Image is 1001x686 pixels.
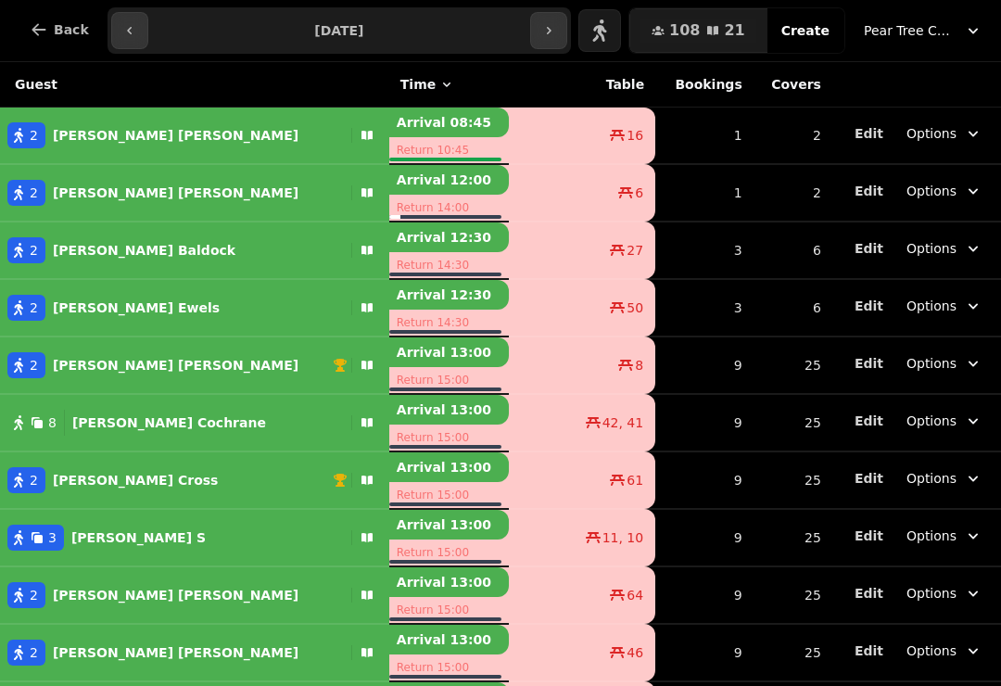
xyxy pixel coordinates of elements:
button: Options [895,519,994,553]
span: Edit [855,299,883,312]
td: 9 [655,566,754,624]
button: Options [895,577,994,610]
td: 9 [655,509,754,566]
p: Return 15:00 [389,482,510,508]
button: Edit [855,239,883,258]
th: Table [509,62,655,108]
span: Time [400,75,436,94]
span: Options [906,354,957,373]
span: 108 [669,23,700,38]
span: Options [906,584,957,603]
td: 6 [754,279,832,337]
span: Back [54,23,89,36]
p: [PERSON_NAME] Baldock [53,241,235,260]
span: 2 [30,356,38,375]
p: Arrival 13:00 [389,567,510,597]
span: 2 [30,471,38,489]
p: Arrival 12:00 [389,165,510,195]
td: 9 [655,337,754,394]
td: 2 [754,164,832,222]
button: Options [895,462,994,495]
span: Options [906,182,957,200]
p: [PERSON_NAME] [PERSON_NAME] [53,643,298,662]
span: Options [906,469,957,488]
p: Arrival 13:00 [389,395,510,425]
span: Edit [855,644,883,657]
span: Options [906,124,957,143]
button: Edit [855,297,883,315]
p: [PERSON_NAME] S [71,528,206,547]
button: 10821 [629,8,767,53]
span: 61 [627,471,643,489]
td: 3 [655,279,754,337]
p: Arrival 13:00 [389,625,510,654]
button: Options [895,404,994,438]
button: Options [895,174,994,208]
span: 2 [30,643,38,662]
td: 25 [754,509,832,566]
button: Back [15,7,104,52]
button: Edit [855,527,883,545]
button: Edit [855,584,883,603]
span: Edit [855,127,883,140]
p: Return 15:00 [389,540,510,565]
span: 8 [635,356,643,375]
button: Options [895,232,994,265]
span: 27 [627,241,643,260]
span: 42, 41 [602,413,644,432]
span: 64 [627,586,643,604]
td: 9 [655,394,754,451]
span: Edit [855,529,883,542]
p: Arrival 13:00 [389,510,510,540]
p: Return 15:00 [389,367,510,393]
button: Options [895,117,994,150]
button: Options [895,634,994,667]
p: [PERSON_NAME] Cross [53,471,219,489]
span: 6 [635,184,643,202]
td: 3 [655,222,754,279]
button: Edit [855,642,883,660]
td: 25 [754,566,832,624]
span: 2 [30,299,38,317]
p: Return 14:00 [389,195,510,221]
span: 3 [48,528,57,547]
td: 2 [754,108,832,165]
p: Arrival 13:00 [389,337,510,367]
button: Options [895,289,994,323]
span: Edit [855,414,883,427]
button: Edit [855,354,883,373]
span: 21 [724,23,744,38]
p: Arrival 08:45 [389,108,510,137]
p: Return 15:00 [389,597,510,623]
td: 1 [655,108,754,165]
span: Options [906,239,957,258]
span: Options [906,527,957,545]
span: Options [906,642,957,660]
p: [PERSON_NAME] Cochrane [72,413,266,432]
td: 9 [655,451,754,509]
p: [PERSON_NAME] [PERSON_NAME] [53,184,298,202]
td: 25 [754,624,832,681]
span: 50 [627,299,643,317]
p: [PERSON_NAME] Ewels [53,299,220,317]
p: Return 10:45 [389,137,510,163]
button: Options [895,347,994,380]
button: Time [400,75,454,94]
button: Edit [855,469,883,488]
button: Pear Tree Cafe ([GEOGRAPHIC_DATA]) [853,14,994,47]
span: Options [906,297,957,315]
span: 11, 10 [602,528,644,547]
p: Arrival 13:00 [389,452,510,482]
p: Arrival 12:30 [389,222,510,252]
p: Return 15:00 [389,654,510,680]
td: 9 [655,624,754,681]
button: Edit [855,412,883,430]
span: 2 [30,586,38,604]
span: 2 [30,241,38,260]
td: 6 [754,222,832,279]
button: Create [767,8,844,53]
span: Edit [855,472,883,485]
button: Edit [855,124,883,143]
span: Edit [855,587,883,600]
td: 25 [754,451,832,509]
